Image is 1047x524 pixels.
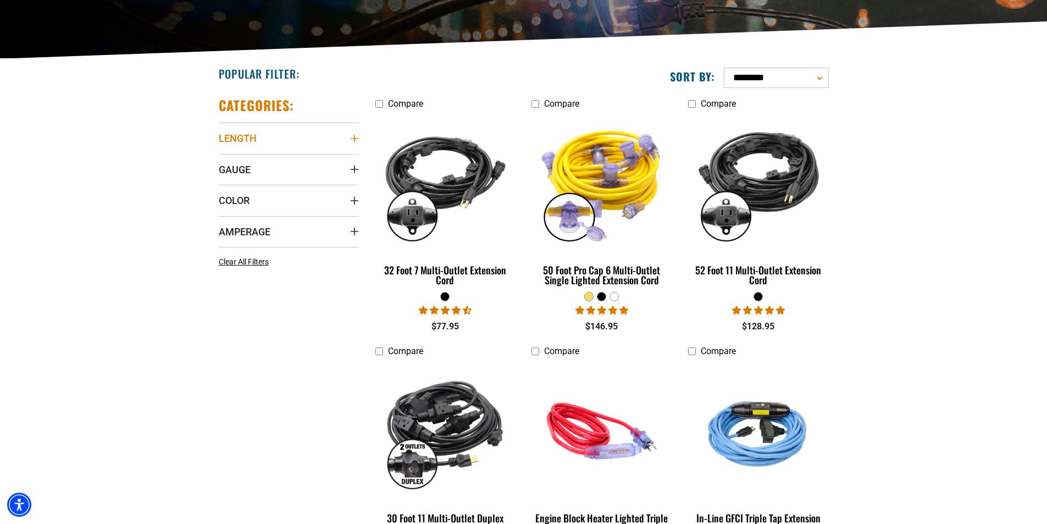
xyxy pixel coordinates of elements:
[376,367,514,494] img: black
[531,265,672,285] div: 50 Foot Pro Cap 6 Multi-Outlet Single Lighted Extension Cord
[376,120,514,246] img: black
[219,194,250,207] span: Color
[375,265,516,285] div: 32 Foot 7 Multi-Outlet Extension Cord
[7,493,31,517] div: Accessibility Menu
[419,305,472,316] span: 4.68 stars
[544,98,579,109] span: Compare
[533,120,671,246] img: yellow
[688,265,828,285] div: 52 Foot 11 Multi-Outlet Extension Cord
[688,114,828,291] a: black 52 Foot 11 Multi-Outlet Extension Cord
[219,163,251,176] span: Gauge
[219,67,300,81] h2: Popular Filter:
[375,114,516,291] a: black 32 Foot 7 Multi-Outlet Extension Cord
[219,97,295,114] h2: Categories:
[689,120,828,246] img: black
[388,346,423,356] span: Compare
[544,346,579,356] span: Compare
[689,367,828,494] img: Light Blue
[701,346,736,356] span: Compare
[701,98,736,109] span: Compare
[219,216,359,247] summary: Amperage
[732,305,785,316] span: 4.95 stars
[219,257,269,266] span: Clear All Filters
[375,320,516,333] div: $77.95
[533,367,671,494] img: red
[219,154,359,185] summary: Gauge
[219,132,257,145] span: Length
[219,123,359,153] summary: Length
[531,320,672,333] div: $146.95
[575,305,628,316] span: 4.80 stars
[670,69,715,84] label: Sort by:
[531,114,672,291] a: yellow 50 Foot Pro Cap 6 Multi-Outlet Single Lighted Extension Cord
[388,98,423,109] span: Compare
[219,256,273,268] a: Clear All Filters
[688,320,828,333] div: $128.95
[219,185,359,216] summary: Color
[219,225,270,238] span: Amperage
